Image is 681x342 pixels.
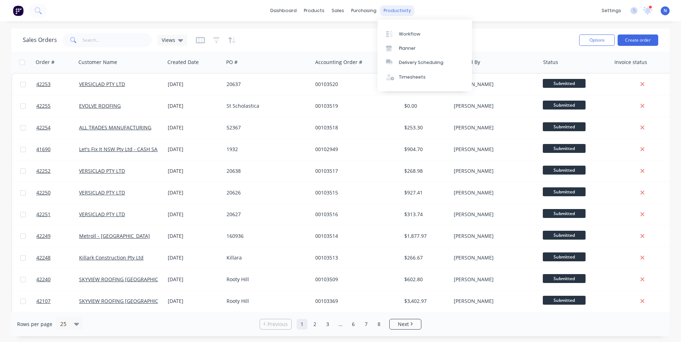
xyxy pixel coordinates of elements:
div: $1,877.97 [404,233,446,240]
span: Views [162,36,175,44]
span: Submitted [543,122,586,131]
a: Let's Fix It NSW Pty Ltd - CASH SALE [79,146,163,153]
ul: Pagination [257,319,424,330]
a: 42254 [36,117,79,138]
div: Customer Name [78,59,117,66]
div: $266.67 [404,254,446,261]
span: 42254 [36,124,51,131]
div: $0.00 [404,102,446,109]
div: $904.70 [404,146,446,153]
a: VERSICLAD PTY LTD [79,211,125,218]
a: 42250 [36,182,79,203]
div: 160936 [227,233,306,240]
div: [PERSON_NAME] [454,146,533,153]
div: Accounting Order # [315,59,362,66]
a: Next page [390,321,421,328]
a: SKYVIEW ROOFING [GEOGRAPHIC_DATA] P/L [79,298,183,304]
div: 00103514 [315,233,394,240]
a: 42249 [36,225,79,247]
div: Rooty Hill [227,276,306,283]
div: 00102949 [315,146,394,153]
div: 52367 [227,124,306,131]
span: 42248 [36,254,51,261]
div: 00103369 [315,298,394,305]
div: Created Date [167,59,199,66]
div: 00103520 [315,81,394,88]
div: Delivery Scheduling [399,59,443,66]
div: 20638 [227,167,306,175]
span: 42251 [36,211,51,218]
div: [DATE] [168,102,221,109]
div: 00103513 [315,254,394,261]
a: 42248 [36,247,79,268]
a: 42107 [36,290,79,312]
span: 42107 [36,298,51,305]
div: [DATE] [168,211,221,218]
span: Previous [267,321,288,328]
span: 42255 [36,102,51,109]
div: Workflow [399,31,420,37]
button: Create order [618,34,658,46]
div: [DATE] [168,167,221,175]
span: Next [398,321,409,328]
div: 00103516 [315,211,394,218]
span: 42252 [36,167,51,175]
div: Timesheets [399,74,426,80]
div: sales [328,5,348,16]
div: 00103515 [315,189,394,196]
div: $253.30 [404,124,446,131]
div: 20637 [227,81,306,88]
div: [DATE] [168,254,221,261]
a: Page 7 [361,319,371,330]
div: $602.80 [404,276,446,283]
div: [PERSON_NAME] [454,102,533,109]
span: Submitted [543,144,586,153]
div: 00103518 [315,124,394,131]
div: settings [598,5,625,16]
div: [DATE] [168,276,221,283]
a: 42251 [36,204,79,225]
a: SKYVIEW ROOFING [GEOGRAPHIC_DATA] P/L [79,276,183,283]
span: 42250 [36,189,51,196]
a: 42240 [36,269,79,290]
div: 20626 [227,189,306,196]
div: [PERSON_NAME] [454,167,533,175]
div: [DATE] [168,233,221,240]
div: 00103509 [315,276,394,283]
span: 41690 [36,146,51,153]
a: ALL TRADES MANUFACTURING [79,124,151,131]
div: [PERSON_NAME] [454,298,533,305]
span: N [664,7,667,14]
a: VERSICLAD PTY LTD [79,189,125,196]
div: [DATE] [168,124,221,131]
span: Submitted [543,209,586,218]
a: Previous page [260,321,291,328]
div: purchasing [348,5,380,16]
a: Metroll - [GEOGRAPHIC_DATA] [79,233,150,239]
div: 1932 [227,146,306,153]
a: 41690 [36,139,79,160]
div: [PERSON_NAME] [454,189,533,196]
div: Order # [36,59,54,66]
div: $313.74 [404,211,446,218]
a: VERSICLAD PTY LTD [79,167,125,174]
a: Page 1 is your current page [297,319,307,330]
div: [DATE] [168,146,221,153]
a: 42253 [36,74,79,95]
div: [PERSON_NAME] [454,81,533,88]
div: [DATE] [168,81,221,88]
a: Page 3 [322,319,333,330]
span: Submitted [543,252,586,261]
div: [DATE] [168,189,221,196]
span: Submitted [543,231,586,240]
div: $268.98 [404,167,446,175]
div: Rooty Hill [227,298,306,305]
a: VERSICLAD PTY LTD [79,81,125,87]
div: Planner [399,45,416,52]
div: [PERSON_NAME] [454,124,533,131]
a: Killark Construction Pty Ltd [79,254,144,261]
img: Factory [13,5,24,16]
span: Submitted [543,187,586,196]
div: [PERSON_NAME] [454,254,533,261]
div: 00103519 [315,102,394,109]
